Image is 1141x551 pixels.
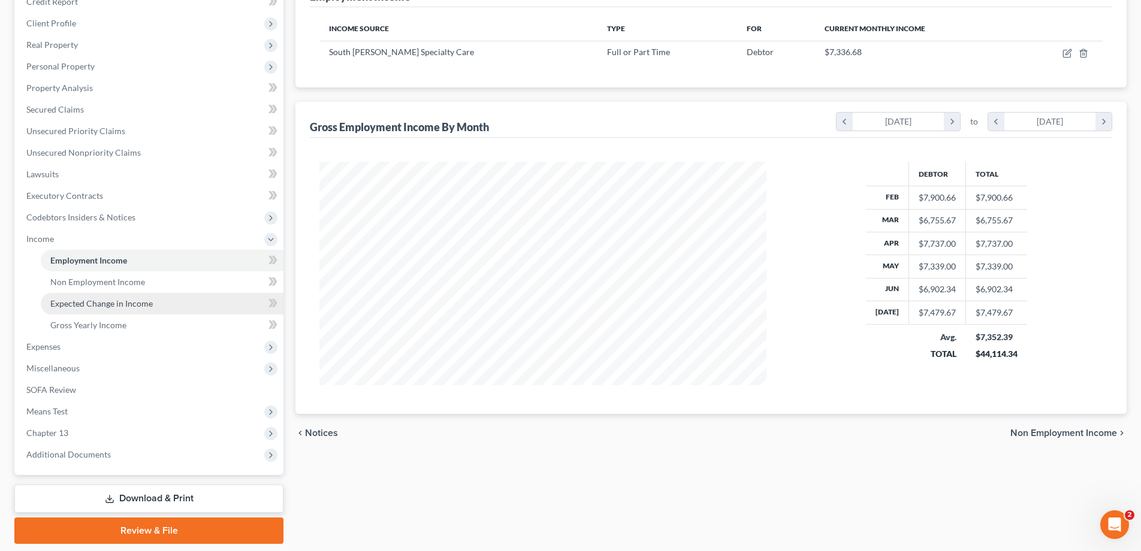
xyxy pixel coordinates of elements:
[295,428,338,438] button: chevron_left Notices
[50,277,145,287] span: Non Employment Income
[825,24,925,33] span: Current Monthly Income
[909,162,966,186] th: Debtor
[866,232,909,255] th: Apr
[866,209,909,232] th: Mar
[26,126,125,136] span: Unsecured Priority Claims
[866,301,909,324] th: [DATE]
[919,214,956,226] div: $6,755.67
[329,24,389,33] span: Income Source
[26,449,111,459] span: Additional Documents
[26,18,76,28] span: Client Profile
[26,40,78,50] span: Real Property
[50,255,127,265] span: Employment Income
[866,255,909,278] th: May
[26,147,141,158] span: Unsecured Nonpriority Claims
[919,261,956,273] div: $7,339.00
[41,314,283,336] a: Gross Yearly Income
[966,255,1027,278] td: $7,339.00
[17,77,283,99] a: Property Analysis
[747,24,762,33] span: For
[50,298,153,308] span: Expected Change in Income
[26,83,93,93] span: Property Analysis
[966,301,1027,324] td: $7,479.67
[26,104,84,114] span: Secured Claims
[976,348,1018,360] div: $44,114.34
[17,142,283,164] a: Unsecured Nonpriority Claims
[310,120,489,134] div: Gross Employment Income By Month
[26,428,68,438] span: Chapter 13
[17,99,283,120] a: Secured Claims
[41,250,283,271] a: Employment Income
[919,348,956,360] div: TOTAL
[1095,113,1112,131] i: chevron_right
[970,116,978,128] span: to
[919,331,956,343] div: Avg.
[26,385,76,395] span: SOFA Review
[26,406,68,416] span: Means Test
[26,190,103,201] span: Executory Contracts
[866,278,909,301] th: Jun
[966,232,1027,255] td: $7,737.00
[966,209,1027,232] td: $6,755.67
[976,331,1018,343] div: $7,352.39
[825,47,862,57] span: $7,336.68
[1010,428,1127,438] button: Non Employment Income chevron_right
[41,271,283,293] a: Non Employment Income
[919,192,956,204] div: $7,900.66
[26,234,54,244] span: Income
[41,293,283,314] a: Expected Change in Income
[607,47,670,57] span: Full or Part Time
[26,341,61,352] span: Expenses
[14,517,283,544] a: Review & File
[1100,510,1129,539] iframe: Intercom live chat
[17,164,283,185] a: Lawsuits
[295,428,305,438] i: chevron_left
[853,113,944,131] div: [DATE]
[988,113,1004,131] i: chevron_left
[919,307,956,319] div: $7,479.67
[837,113,853,131] i: chevron_left
[747,47,774,57] span: Debtor
[607,24,625,33] span: Type
[1010,428,1117,438] span: Non Employment Income
[17,120,283,142] a: Unsecured Priority Claims
[966,186,1027,209] td: $7,900.66
[1125,510,1134,520] span: 2
[26,363,80,373] span: Miscellaneous
[17,379,283,401] a: SOFA Review
[966,278,1027,301] td: $6,902.34
[919,283,956,295] div: $6,902.34
[1117,428,1127,438] i: chevron_right
[26,169,59,179] span: Lawsuits
[26,212,135,222] span: Codebtors Insiders & Notices
[17,185,283,207] a: Executory Contracts
[1004,113,1096,131] div: [DATE]
[26,61,95,71] span: Personal Property
[944,113,960,131] i: chevron_right
[50,320,126,330] span: Gross Yearly Income
[966,162,1027,186] th: Total
[919,238,956,250] div: $7,737.00
[14,485,283,513] a: Download & Print
[305,428,338,438] span: Notices
[866,186,909,209] th: Feb
[329,47,474,57] span: South [PERSON_NAME] Specialty Care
